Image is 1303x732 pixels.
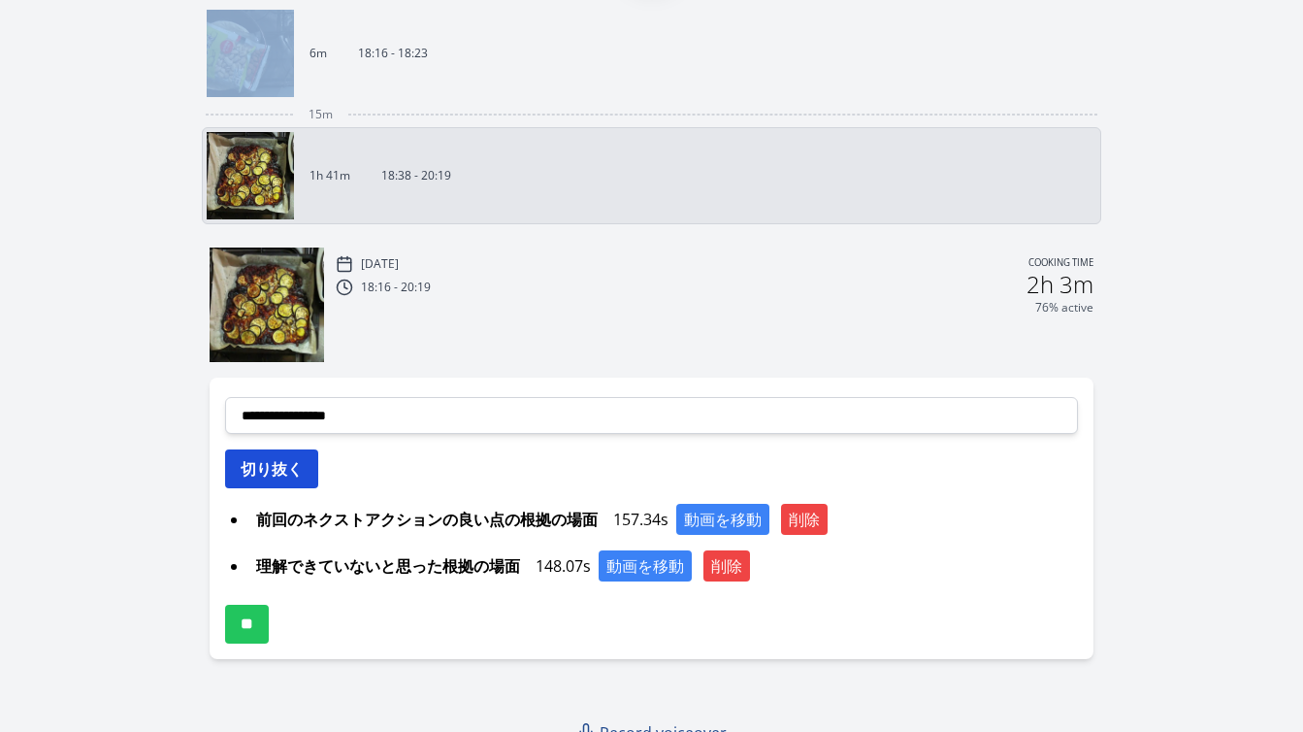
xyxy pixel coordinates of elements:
img: 250831093902_thumb.jpeg [210,248,324,362]
img: 250831091704_thumb.jpeg [207,10,294,97]
button: 削除 [781,504,828,535]
p: 18:38 - 20:19 [381,168,451,183]
button: 動画を移動 [599,550,692,582]
span: 理解できていないと思った根拠の場面 [248,550,528,582]
p: 1h 41m [309,168,350,183]
div: 157.34s [248,504,1078,535]
p: [DATE] [361,256,399,272]
p: 6m [309,46,327,61]
span: 15m [309,107,333,122]
p: 18:16 - 18:23 [358,46,428,61]
p: Cooking time [1028,255,1093,273]
span: 前回のネクストアクションの良い点の根拠の場面 [248,504,605,535]
p: 76% active [1035,300,1093,316]
p: 18:16 - 20:19 [361,280,431,295]
div: 148.07s [248,550,1078,582]
h2: 2h 3m [1026,273,1093,296]
button: 削除 [703,550,750,582]
img: 250831093902_thumb.jpeg [207,132,294,219]
button: 動画を移動 [676,504,769,535]
button: 切り抜く [225,449,318,488]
